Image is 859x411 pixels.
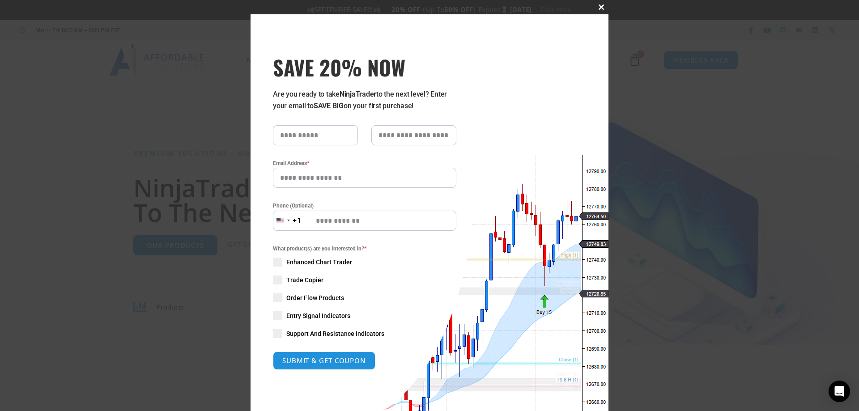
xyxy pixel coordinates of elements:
span: What product(s) are you interested in? [273,244,456,253]
strong: SAVE BIG [314,102,344,110]
span: SAVE 20% NOW [273,55,456,80]
div: +1 [293,215,302,227]
button: SUBMIT & GET COUPON [273,352,375,370]
span: Entry Signal Indicators [286,311,350,320]
label: Email Address [273,159,456,168]
label: Support And Resistance Indicators [273,329,456,338]
button: Selected country [273,211,302,231]
span: Enhanced Chart Trader [286,258,352,267]
label: Entry Signal Indicators [273,311,456,320]
strong: NinjaTrader [340,90,376,98]
label: Trade Copier [273,275,456,284]
span: Trade Copier [286,275,323,284]
label: Order Flow Products [273,293,456,302]
div: Open Intercom Messenger [829,381,850,402]
label: Phone (Optional) [273,201,456,210]
span: Order Flow Products [286,293,344,302]
label: Enhanced Chart Trader [273,258,456,267]
p: Are you ready to take to the next level? Enter your email to on your first purchase! [273,89,456,112]
span: Support And Resistance Indicators [286,329,384,338]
